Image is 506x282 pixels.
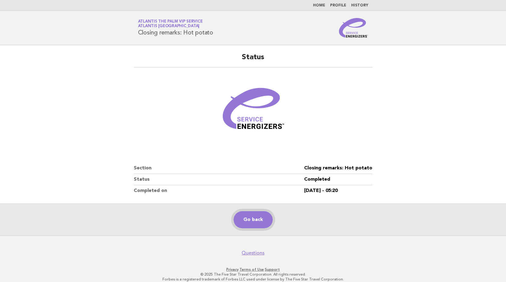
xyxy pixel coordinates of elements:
[351,4,368,7] a: History
[138,24,200,28] span: Atlantis [GEOGRAPHIC_DATA]
[138,20,213,36] h1: Closing remarks: Hot potato
[330,4,346,7] a: Profile
[138,20,203,28] a: Atlantis The Palm VIP ServiceAtlantis [GEOGRAPHIC_DATA]
[134,52,372,67] h2: Status
[265,267,280,272] a: Support
[239,267,264,272] a: Terms of Use
[304,174,372,185] dd: Completed
[234,211,273,228] a: Go back
[66,272,440,277] p: © 2025 The Five Star Travel Corporation. All rights reserved.
[134,174,304,185] dt: Status
[217,75,290,148] img: Verified
[339,18,368,38] img: Service Energizers
[313,4,325,7] a: Home
[304,185,372,196] dd: [DATE] - 05:20
[134,163,304,174] dt: Section
[66,267,440,272] p: · ·
[66,277,440,282] p: Forbes is a registered trademark of Forbes LLC used under license by The Five Star Travel Corpora...
[226,267,238,272] a: Privacy
[242,250,264,256] a: Questions
[304,163,372,174] dd: Closing remarks: Hot potato
[134,185,304,196] dt: Completed on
